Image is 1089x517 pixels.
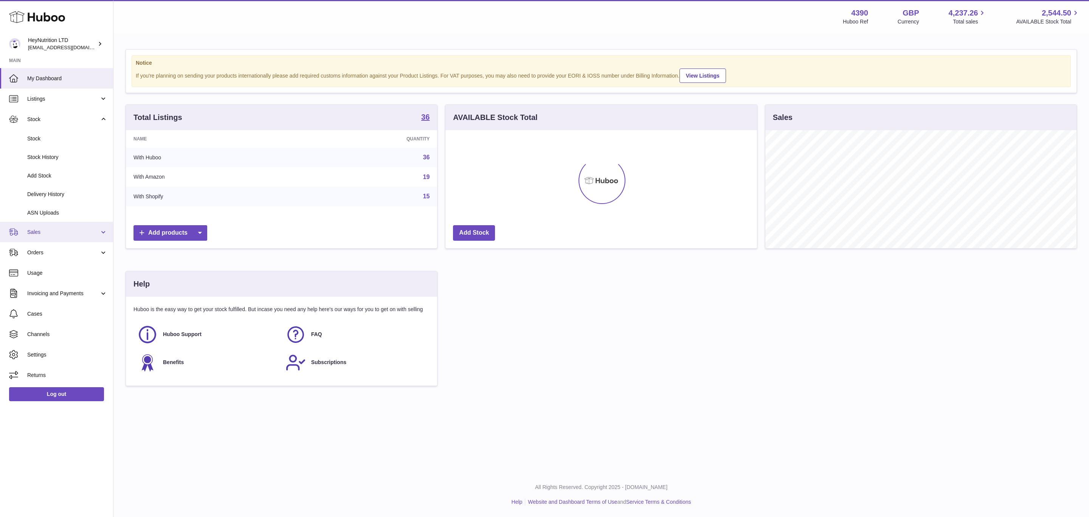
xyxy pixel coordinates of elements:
span: Channels [27,331,107,338]
span: 2,544.50 [1042,8,1071,18]
span: Listings [27,95,99,103]
td: With Amazon [126,167,296,187]
a: FAQ [285,324,426,345]
a: Log out [9,387,104,401]
span: Cases [27,310,107,318]
a: 36 [421,113,430,122]
a: Website and Dashboard Terms of Use [528,499,617,505]
a: Add Stock [453,225,495,241]
a: Help [512,499,523,505]
span: Invoicing and Payments [27,290,99,297]
span: My Dashboard [27,75,107,82]
p: Huboo is the easy way to get your stock fulfilled. But incase you need any help here's our ways f... [133,306,430,313]
span: Settings [27,351,107,358]
span: Total sales [953,18,987,25]
a: 36 [423,154,430,160]
strong: 4390 [851,8,868,18]
h3: Help [133,279,150,289]
span: Orders [27,249,99,256]
a: Subscriptions [285,352,426,373]
li: and [525,498,691,506]
div: If you're planning on sending your products internationally please add required customs informati... [136,67,1067,83]
a: View Listings [679,69,726,83]
span: Usage [27,269,107,277]
span: Benefits [163,359,184,366]
strong: 36 [421,113,430,121]
a: Service Terms & Conditions [626,499,691,505]
strong: GBP [903,8,919,18]
span: Huboo Support [163,331,202,338]
span: FAQ [311,331,322,338]
span: [EMAIL_ADDRESS][DOMAIN_NAME] [28,44,111,50]
div: Huboo Ref [843,18,868,25]
strong: Notice [136,59,1067,67]
span: Sales [27,229,99,236]
span: Subscriptions [311,359,346,366]
a: Benefits [137,352,278,373]
h3: Total Listings [133,112,182,123]
span: Add Stock [27,172,107,179]
h3: AVAILABLE Stock Total [453,112,537,123]
a: 15 [423,193,430,199]
span: ASN Uploads [27,209,107,216]
td: With Huboo [126,148,296,167]
span: Stock [27,135,107,142]
img: internalAdmin-4390@internal.huboo.com [9,38,20,50]
span: Stock [27,116,99,123]
a: 4,237.26 Total sales [949,8,987,25]
th: Quantity [296,130,437,148]
span: Returns [27,372,107,379]
div: Currency [898,18,919,25]
a: 19 [423,174,430,180]
span: Delivery History [27,191,107,198]
th: Name [126,130,296,148]
a: Add products [133,225,207,241]
span: Stock History [27,154,107,161]
div: HeyNutrition LTD [28,37,96,51]
span: AVAILABLE Stock Total [1016,18,1080,25]
p: All Rights Reserved. Copyright 2025 - [DOMAIN_NAME] [119,484,1083,491]
a: Huboo Support [137,324,278,345]
td: With Shopify [126,187,296,206]
span: 4,237.26 [949,8,978,18]
a: 2,544.50 AVAILABLE Stock Total [1016,8,1080,25]
h3: Sales [773,112,793,123]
